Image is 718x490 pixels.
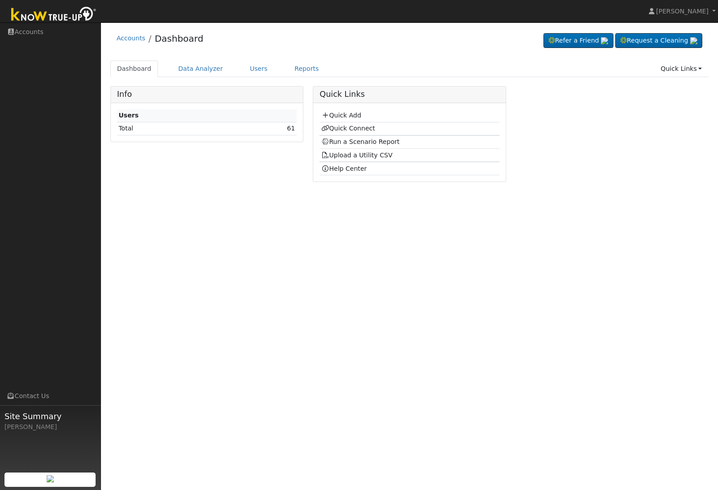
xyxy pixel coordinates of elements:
[321,112,361,119] a: Quick Add
[656,8,709,15] span: [PERSON_NAME]
[321,125,375,132] a: Quick Connect
[288,61,325,77] a: Reports
[117,122,228,135] td: Total
[4,422,96,432] div: [PERSON_NAME]
[321,165,367,172] a: Help Center
[543,33,613,48] a: Refer a Friend
[110,61,158,77] a: Dashboard
[4,410,96,422] span: Site Summary
[155,33,204,44] a: Dashboard
[117,90,297,99] h5: Info
[690,37,697,44] img: retrieve
[321,152,393,159] a: Upload a Utility CSV
[7,5,101,25] img: Know True-Up
[117,35,145,42] a: Accounts
[321,138,400,145] a: Run a Scenario Report
[615,33,702,48] a: Request a Cleaning
[47,475,54,482] img: retrieve
[118,112,139,119] strong: Users
[320,90,499,99] h5: Quick Links
[243,61,275,77] a: Users
[171,61,230,77] a: Data Analyzer
[287,125,295,132] a: 61
[601,37,608,44] img: retrieve
[654,61,709,77] a: Quick Links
